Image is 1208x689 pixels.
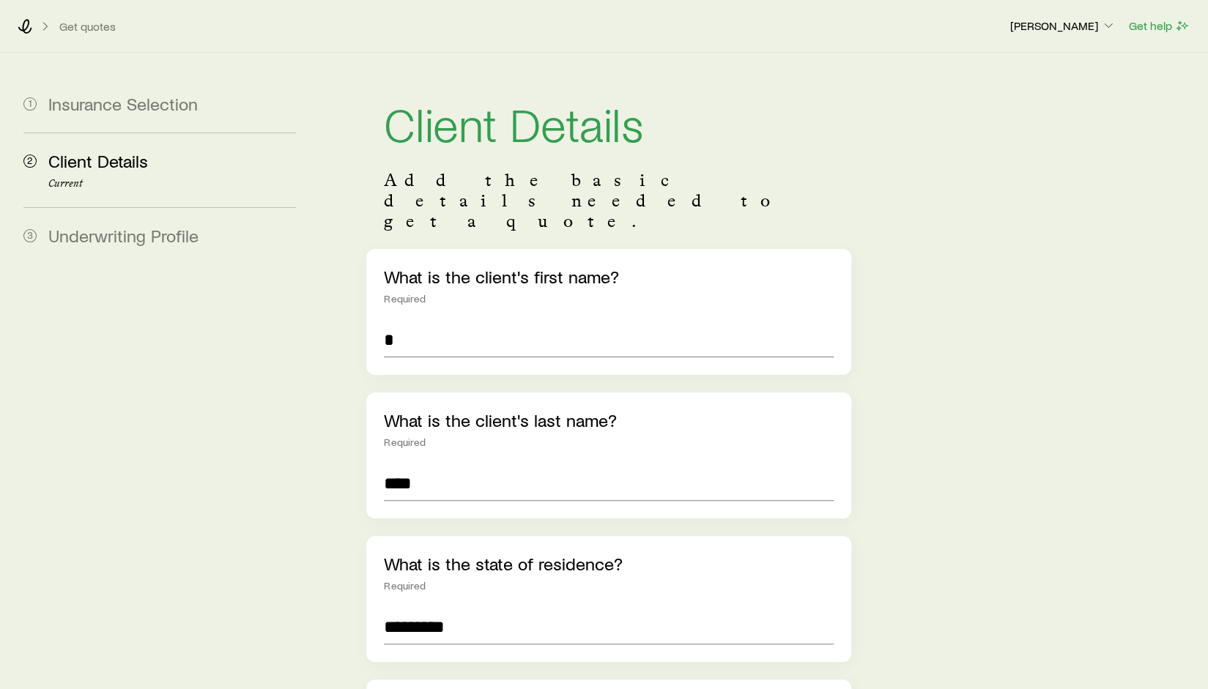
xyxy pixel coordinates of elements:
button: Get help [1128,18,1190,34]
span: 3 [23,229,37,242]
p: What is the state of residence? [384,554,833,574]
h1: Client Details [384,100,833,146]
span: Underwriting Profile [48,225,199,246]
div: Required [384,293,833,305]
span: Client Details [48,150,148,171]
div: Required [384,436,833,448]
button: Get quotes [59,20,116,34]
span: Insurance Selection [48,93,198,114]
p: What is the client's last name? [384,410,833,431]
p: Current [48,178,296,190]
span: 2 [23,154,37,168]
span: 1 [23,97,37,111]
p: What is the client's first name? [384,267,833,287]
div: Required [384,580,833,592]
p: Add the basic details needed to get a quote. [384,170,833,231]
button: [PERSON_NAME] [1009,18,1116,35]
p: [PERSON_NAME] [1010,18,1116,33]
